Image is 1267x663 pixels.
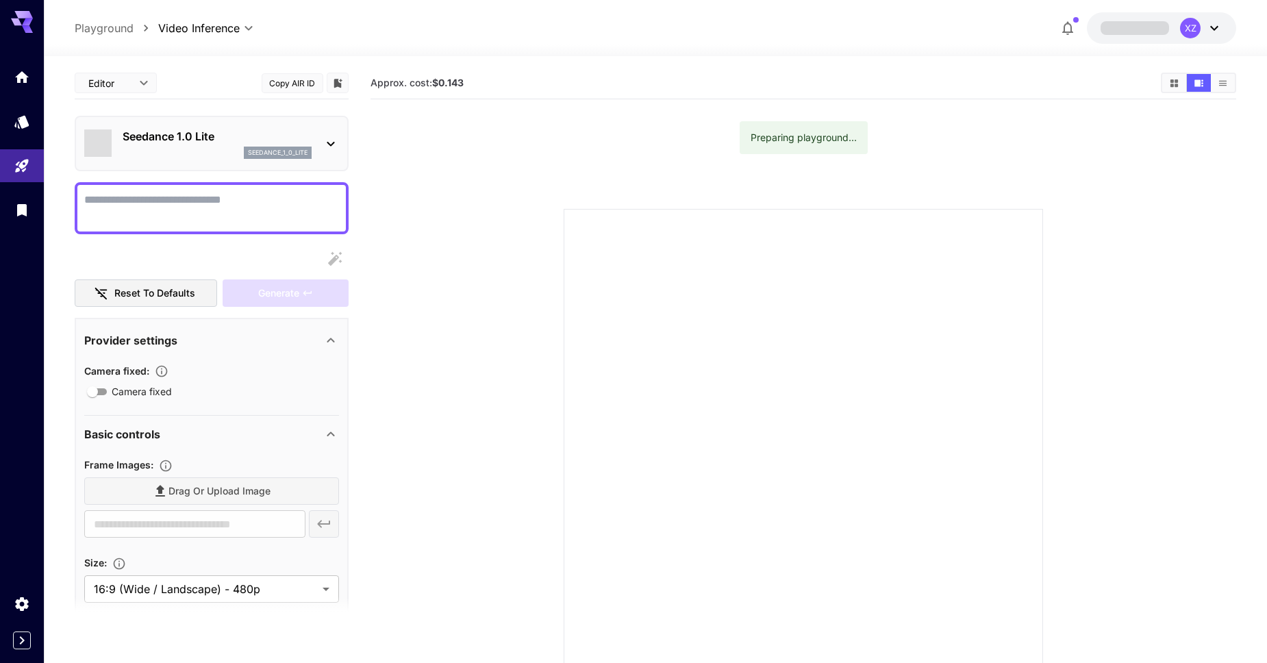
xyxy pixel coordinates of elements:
[751,125,857,150] div: Preparing playground...
[1211,74,1235,92] button: Show media in list view
[75,20,158,36] nav: breadcrumb
[13,631,31,649] button: Expand sidebar
[84,459,153,471] span: Frame Images :
[158,20,240,36] span: Video Inference
[1187,74,1211,92] button: Show media in video view
[84,426,160,442] p: Basic controls
[107,557,131,571] button: Adjust the dimensions of the generated image by specifying its width and height in pixels, or sel...
[14,595,30,612] div: Settings
[1087,12,1236,44] button: XZ
[84,557,107,568] span: Size :
[262,73,323,93] button: Copy AIR ID
[84,418,339,451] div: Basic controls
[75,279,217,308] button: Reset to defaults
[1161,73,1236,93] div: Show media in grid viewShow media in video viewShow media in list view
[432,77,464,88] b: $0.143
[14,68,30,86] div: Home
[88,76,131,90] span: Editor
[153,459,178,473] button: Upload frame images.
[84,332,177,349] p: Provider settings
[112,384,172,399] span: Camera fixed
[248,148,308,158] p: seedance_1_0_lite
[84,365,149,377] span: Camera fixed :
[94,581,317,597] span: 16:9 (Wide / Landscape) - 480p
[371,77,464,88] span: Approx. cost:
[1162,74,1186,92] button: Show media in grid view
[1180,18,1201,38] div: XZ
[84,324,339,357] div: Provider settings
[123,128,312,145] p: Seedance 1.0 Lite
[14,158,30,175] div: Playground
[14,113,30,130] div: Models
[14,201,30,218] div: Library
[84,123,339,164] div: Seedance 1.0 Liteseedance_1_0_lite
[75,20,134,36] a: Playground
[331,75,344,91] button: Add to library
